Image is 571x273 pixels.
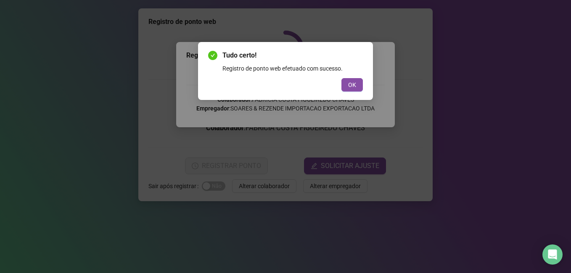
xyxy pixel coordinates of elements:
div: Open Intercom Messenger [542,244,563,265]
div: Registro de ponto web efetuado com sucesso. [222,64,363,73]
button: OK [341,78,363,92]
span: check-circle [208,51,217,60]
span: OK [348,80,356,89]
span: Tudo certo! [222,50,363,60]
